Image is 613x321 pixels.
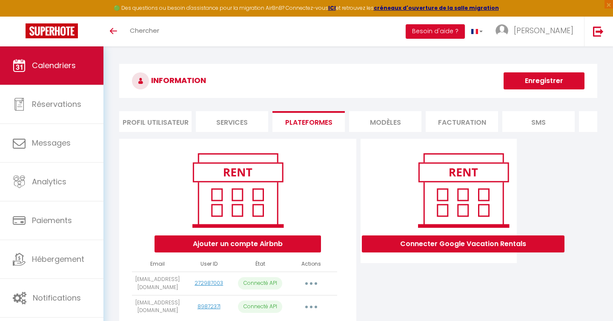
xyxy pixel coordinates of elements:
a: 89872371 [198,303,221,310]
img: logout [593,26,604,37]
span: Réservations [32,99,81,109]
img: ... [496,24,508,37]
td: [EMAIL_ADDRESS][DOMAIN_NAME] [132,295,183,318]
button: Enregistrer [504,72,584,89]
th: Actions [286,257,337,272]
p: Connecté API [238,301,282,313]
span: Notifications [33,292,81,303]
li: Services [196,111,268,132]
img: rent.png [183,149,292,231]
a: Chercher [123,17,166,46]
h3: INFORMATION [119,64,597,98]
a: ... [PERSON_NAME] [489,17,584,46]
li: MODÈLES [349,111,421,132]
li: Facturation [426,111,498,132]
span: Calendriers [32,60,76,71]
td: [EMAIL_ADDRESS][DOMAIN_NAME] [132,272,183,295]
a: créneaux d'ouverture de la salle migration [374,4,499,11]
p: Connecté API [238,277,282,289]
a: 272987003 [195,279,223,287]
button: Connecter Google Vacation Rentals [362,235,564,252]
th: User ID [183,257,234,272]
img: rent.png [409,149,518,231]
span: Messages [32,138,71,148]
span: Hébergement [32,254,84,264]
span: Analytics [32,176,66,187]
th: Email [132,257,183,272]
span: Paiements [32,215,72,226]
img: Super Booking [26,23,78,38]
span: Chercher [130,26,159,35]
button: Ajouter un compte Airbnb [155,235,321,252]
li: SMS [502,111,575,132]
span: [PERSON_NAME] [514,25,573,36]
th: État [235,257,286,272]
li: Profil Utilisateur [119,111,192,132]
li: Plateformes [272,111,345,132]
button: Besoin d'aide ? [406,24,465,39]
a: ICI [328,4,336,11]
